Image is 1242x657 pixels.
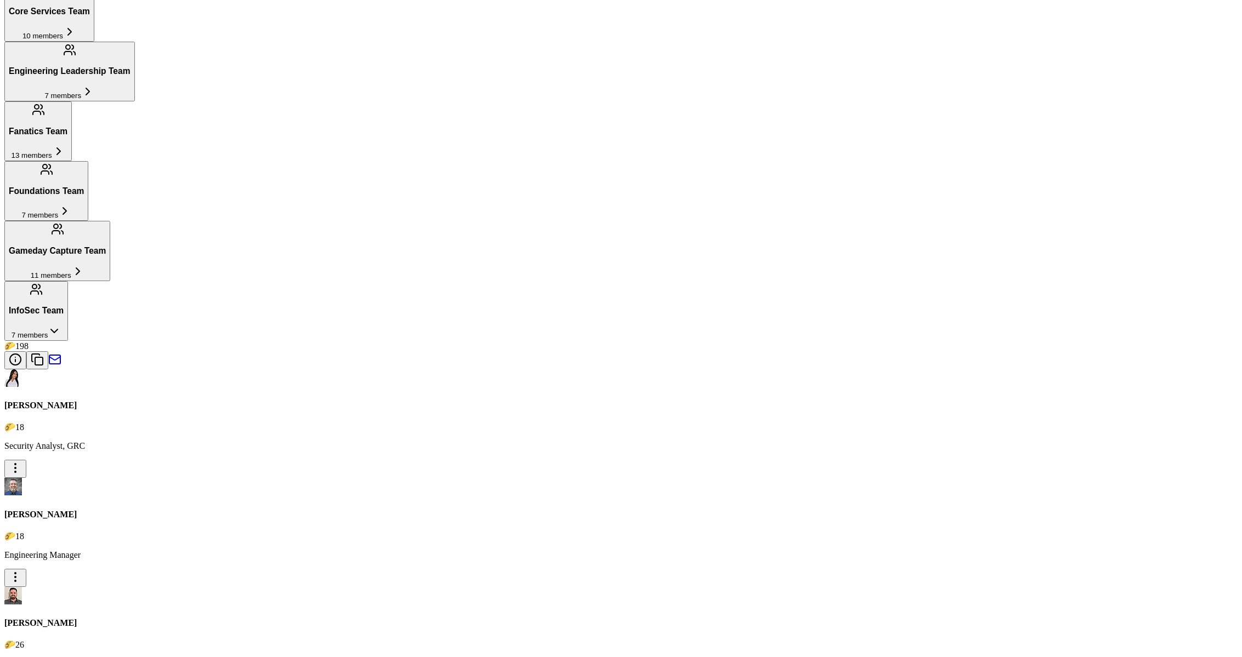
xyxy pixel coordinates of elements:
span: 26 [15,640,24,649]
h3: Core Services Team [9,7,90,16]
h4: [PERSON_NAME] [4,510,1238,519]
p: Security Analyst, GRC [4,441,1238,451]
button: Open InfoSec Team info panel [4,351,26,369]
h3: Foundations Team [9,186,84,196]
span: taco [4,341,15,351]
span: taco [4,422,15,432]
button: Gameday Capture Team11 members [4,221,110,281]
h4: [PERSON_NAME] [4,618,1238,628]
button: Engineering Leadership Team7 members [4,42,135,101]
span: 7 members [21,211,58,219]
span: 18 [15,422,24,432]
span: taco [4,532,15,541]
span: 18 [15,532,24,541]
span: 198 [15,341,29,351]
h3: Gameday Capture Team [9,246,106,256]
h3: Fanatics Team [9,127,67,136]
span: 11 members [31,271,71,279]
h3: InfoSec Team [9,306,64,316]
span: 13 members [12,151,52,159]
button: Foundations Team7 members [4,161,88,221]
h4: [PERSON_NAME] [4,401,1238,410]
button: InfoSec Team7 members [4,281,68,341]
h3: Engineering Leadership Team [9,66,131,76]
a: Send email [48,358,61,368]
span: 7 members [44,92,81,100]
span: 7 members [12,331,48,339]
button: Fanatics Team13 members [4,101,72,161]
button: Copy email addresses [26,351,48,369]
p: Engineering Manager [4,550,1238,560]
span: taco [4,640,15,649]
span: 10 members [22,32,63,40]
